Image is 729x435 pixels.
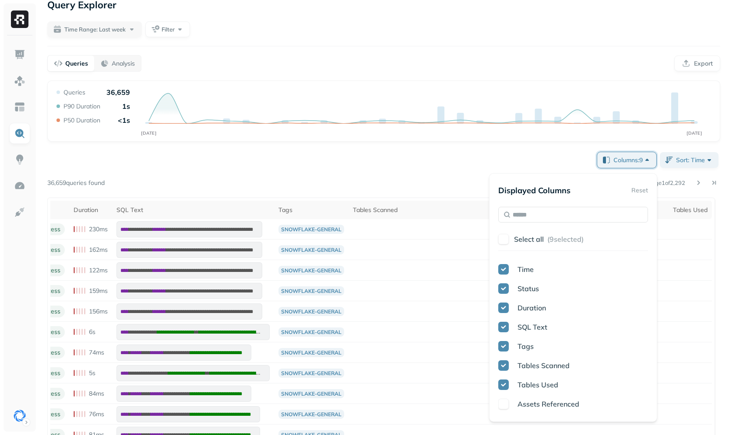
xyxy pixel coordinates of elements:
[63,116,100,125] p: P50 Duration
[278,327,344,337] p: snowflake-general
[14,154,25,165] img: Insights
[278,369,344,378] p: snowflake-general
[63,102,100,111] p: P90 Duration
[14,180,25,191] img: Optimization
[11,10,28,28] img: Ryft
[660,152,718,168] button: Sort: Time
[278,286,344,296] p: snowflake-general
[518,342,534,351] span: Tags
[498,185,571,195] p: Displayed Columns
[89,225,108,233] p: 230ms
[65,59,88,68] p: Queries
[89,410,104,418] p: 76ms
[89,287,108,295] p: 159ms
[14,410,26,422] img: Singular
[518,284,539,293] span: Status
[14,206,25,218] img: Integrations
[14,128,25,139] img: Query Explorer
[278,348,344,357] p: snowflake-general
[162,25,175,34] span: Filter
[648,179,685,187] p: Page 1 of 2,292
[278,225,344,234] p: snowflake-general
[89,307,108,316] p: 156ms
[278,389,344,398] p: snowflake-general
[74,206,108,214] div: Duration
[518,380,558,389] span: Tables Used
[518,265,534,274] span: Time
[89,266,108,275] p: 122ms
[122,102,130,111] p: 1s
[613,156,652,164] span: Columns: 9
[145,21,190,37] button: Filter
[112,59,135,68] p: Analysis
[518,400,579,408] span: Assets Referenced
[514,235,544,244] p: Select all
[514,231,648,247] button: Select all (9selected)
[116,206,270,214] div: SQL Text
[278,410,344,419] p: snowflake-general
[518,361,570,370] span: Tables Scanned
[118,116,130,125] p: <1s
[518,323,547,331] span: SQL Text
[89,390,104,398] p: 84ms
[141,130,156,136] tspan: [DATE]
[89,328,95,336] p: 6s
[278,307,344,316] p: snowflake-general
[353,206,664,214] div: Tables Scanned
[278,206,344,214] div: Tags
[676,156,714,164] span: Sort: Time
[89,348,104,357] p: 74ms
[673,206,708,214] div: Tables Used
[674,56,720,71] button: Export
[14,101,25,113] img: Asset Explorer
[687,130,702,136] tspan: [DATE]
[14,75,25,87] img: Assets
[106,88,130,97] p: 36,659
[278,245,344,254] p: snowflake-general
[89,369,95,377] p: 5s
[518,303,546,312] span: Duration
[14,49,25,60] img: Dashboard
[47,179,105,187] p: 36,659 queries found
[63,88,85,97] p: Queries
[89,246,108,254] p: 162ms
[47,21,142,37] button: Time Range: Last week
[278,266,344,275] p: snowflake-general
[597,152,656,168] button: Columns:9
[64,25,126,34] span: Time Range: Last week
